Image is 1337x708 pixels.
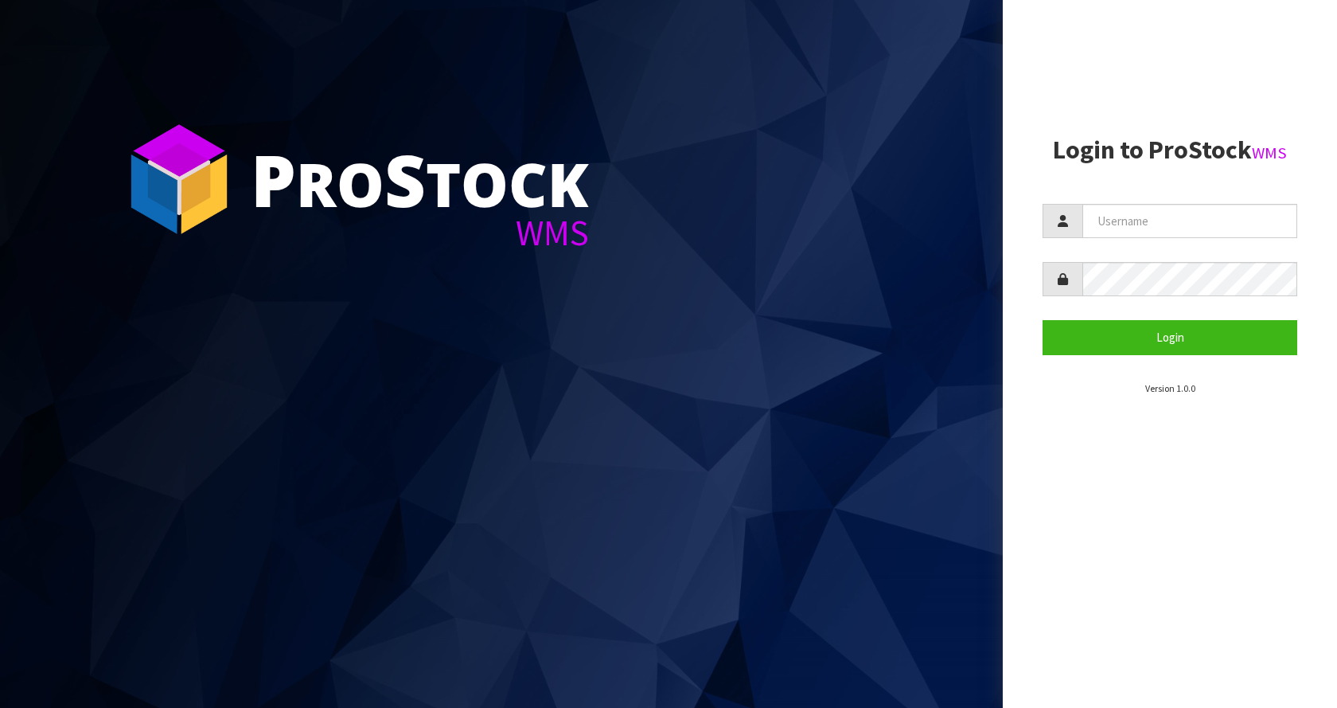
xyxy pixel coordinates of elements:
input: Username [1082,204,1297,238]
button: Login [1043,320,1297,354]
div: ro tock [251,143,589,215]
span: P [251,131,296,228]
span: S [384,131,426,228]
h2: Login to ProStock [1043,136,1297,164]
small: WMS [1252,143,1287,163]
div: WMS [251,215,589,251]
small: Version 1.0.0 [1145,382,1195,394]
img: ProStock Cube [119,119,239,239]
